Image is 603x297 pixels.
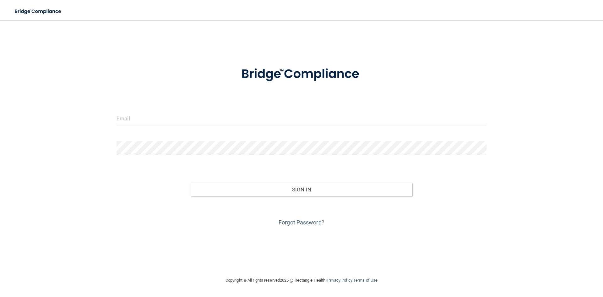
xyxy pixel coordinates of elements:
[353,278,378,283] a: Terms of Use
[191,183,413,196] button: Sign In
[279,219,324,226] a: Forgot Password?
[228,58,375,91] img: bridge_compliance_login_screen.278c3ca4.svg
[327,278,352,283] a: Privacy Policy
[9,5,67,18] img: bridge_compliance_login_screen.278c3ca4.svg
[187,270,416,290] div: Copyright © All rights reserved 2025 @ Rectangle Health | |
[117,111,486,125] input: Email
